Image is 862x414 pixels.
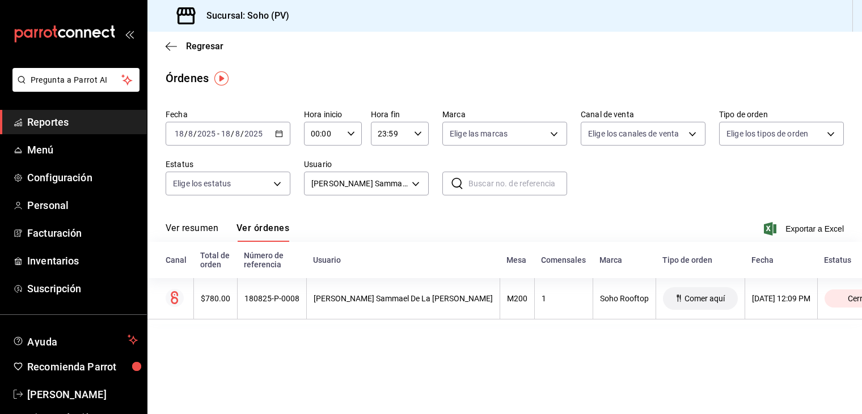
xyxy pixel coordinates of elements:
a: Pregunta a Parrot AI [8,82,140,94]
h3: Sucursal: Soho (PV) [197,9,290,23]
div: 180825-P-0008 [244,294,299,303]
span: Ayuda [27,333,123,347]
span: / [184,129,188,138]
span: Elige los estatus [173,178,231,189]
button: Ver resumen [166,223,218,242]
label: Fecha [166,110,290,118]
input: -- [221,129,231,138]
div: Usuario [313,255,493,264]
div: Canal [166,255,187,264]
span: Elige las marcas [450,128,508,139]
label: Marca [442,110,567,118]
span: Regresar [186,41,223,52]
button: Pregunta a Parrot AI [12,68,140,92]
span: / [231,129,234,138]
input: ---- [197,129,216,138]
div: $780.00 [201,294,230,303]
button: Exportar a Excel [766,222,844,236]
input: -- [188,129,193,138]
span: Inventarios [27,253,138,268]
label: Estatus [166,160,290,168]
label: Tipo de orden [719,110,844,118]
div: Comensales [541,255,586,264]
label: Hora inicio [304,110,362,118]
span: Suscripción [27,281,138,296]
span: Facturación [27,225,138,241]
span: [PERSON_NAME] Sammael De La [PERSON_NAME] [311,178,408,190]
input: ---- [244,129,263,138]
button: Regresar [166,41,223,52]
input: -- [235,129,240,138]
div: navigation tabs [166,223,289,242]
div: 1 [542,294,586,303]
div: Mesa [506,255,527,264]
div: Marca [599,255,649,264]
img: Tooltip marker [214,71,229,86]
div: Total de orden [200,251,230,269]
span: Configuración [27,170,138,185]
label: Usuario [304,160,429,168]
span: Pregunta a Parrot AI [31,74,122,86]
span: Menú [27,142,138,157]
span: Elige los tipos de orden [726,128,808,139]
span: Reportes [27,114,138,130]
span: Recomienda Parrot [27,359,138,374]
div: Soho Rooftop [600,294,649,303]
div: Órdenes [166,70,209,87]
span: - [217,129,219,138]
div: M200 [507,294,527,303]
label: Hora fin [371,110,429,118]
button: open_drawer_menu [125,29,134,39]
span: Comer aquí [680,294,729,303]
div: Fecha [751,255,810,264]
span: Elige los canales de venta [588,128,679,139]
label: Canal de venta [581,110,705,118]
div: Número de referencia [244,251,299,269]
span: Personal [27,198,138,213]
input: Buscar no. de referencia [468,172,567,195]
span: / [240,129,244,138]
div: Tipo de orden [662,255,738,264]
input: -- [174,129,184,138]
span: [PERSON_NAME] [27,387,138,402]
div: [DATE] 12:09 PM [752,294,810,303]
button: Ver órdenes [236,223,289,242]
span: / [193,129,197,138]
div: [PERSON_NAME] Sammael De La [PERSON_NAME] [314,294,493,303]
